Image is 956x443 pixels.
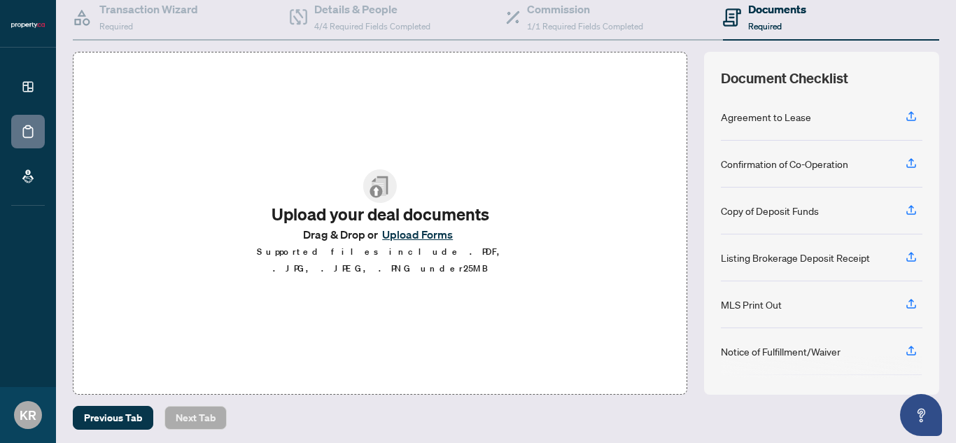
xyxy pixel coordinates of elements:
[527,21,643,31] span: 1/1 Required Fields Completed
[84,407,142,429] span: Previous Tab
[721,297,782,312] div: MLS Print Out
[73,406,153,430] button: Previous Tab
[255,244,505,277] p: Supported files include .PDF, .JPG, .JPEG, .PNG under 25 MB
[164,406,227,430] button: Next Tab
[363,169,397,203] img: File Upload
[748,21,782,31] span: Required
[721,344,841,359] div: Notice of Fulfillment/Waiver
[721,250,870,265] div: Listing Brokerage Deposit Receipt
[314,1,430,17] h4: Details & People
[20,405,36,425] span: KR
[303,225,457,244] span: Drag & Drop or
[244,158,516,288] span: File UploadUpload your deal documentsDrag & Drop orUpload FormsSupported files include .PDF, .JPG...
[721,69,848,88] span: Document Checklist
[721,109,811,125] div: Agreement to Lease
[721,203,819,218] div: Copy of Deposit Funds
[378,225,457,244] button: Upload Forms
[900,394,942,436] button: Open asap
[99,21,133,31] span: Required
[748,1,806,17] h4: Documents
[314,21,430,31] span: 4/4 Required Fields Completed
[99,1,198,17] h4: Transaction Wizard
[255,203,505,225] h2: Upload your deal documents
[527,1,643,17] h4: Commission
[11,21,45,29] img: logo
[721,156,848,171] div: Confirmation of Co-Operation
